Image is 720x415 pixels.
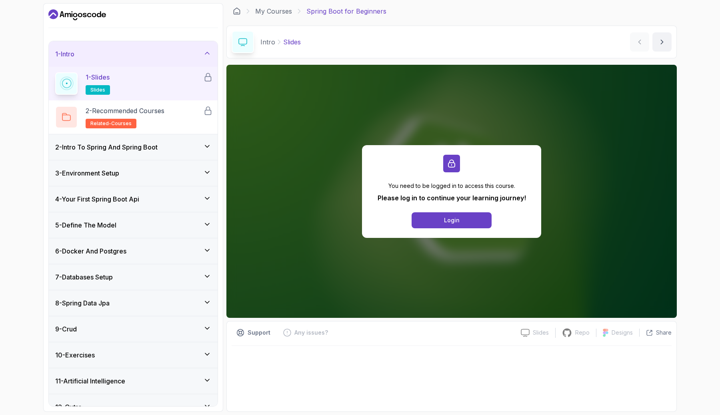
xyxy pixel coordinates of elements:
[49,134,218,160] button: 2-Intro To Spring And Spring Boot
[55,298,110,308] h3: 8 - Spring Data Jpa
[49,41,218,67] button: 1-Intro
[55,220,116,230] h3: 5 - Define The Model
[49,342,218,368] button: 10-Exercises
[533,329,549,337] p: Slides
[48,8,106,21] a: Dashboard
[233,7,241,15] a: Dashboard
[49,290,218,316] button: 8-Spring Data Jpa
[306,6,386,16] p: Spring Boot for Beginners
[49,238,218,264] button: 6-Docker And Postgres
[49,186,218,212] button: 4-Your First Spring Boot Api
[232,326,275,339] button: Support button
[55,324,77,334] h3: 9 - Crud
[412,212,492,228] button: Login
[55,272,113,282] h3: 7 - Databases Setup
[86,106,164,116] p: 2 - Recommended Courses
[248,329,270,337] p: Support
[656,329,672,337] p: Share
[49,316,218,342] button: 9-Crud
[55,72,211,95] button: 1-Slidesslides
[378,182,526,190] p: You need to be logged in to access this course.
[55,168,119,178] h3: 3 - Environment Setup
[294,329,328,337] p: Any issues?
[90,120,132,127] span: related-courses
[630,32,649,52] button: previous content
[283,37,301,47] p: Slides
[444,216,460,224] div: Login
[55,142,158,152] h3: 2 - Intro To Spring And Spring Boot
[55,246,126,256] h3: 6 - Docker And Postgres
[260,37,275,47] p: Intro
[55,194,139,204] h3: 4 - Your First Spring Boot Api
[255,6,292,16] a: My Courses
[55,106,211,128] button: 2-Recommended Coursesrelated-courses
[55,402,82,412] h3: 12 - Outro
[612,329,633,337] p: Designs
[639,329,672,337] button: Share
[49,264,218,290] button: 7-Databases Setup
[49,160,218,186] button: 3-Environment Setup
[90,87,105,93] span: slides
[575,329,590,337] p: Repo
[49,368,218,394] button: 11-Artificial Intelligence
[652,32,672,52] button: next content
[49,212,218,238] button: 5-Define The Model
[55,376,125,386] h3: 11 - Artificial Intelligence
[86,72,110,82] p: 1 - Slides
[378,193,526,203] p: Please log in to continue your learning journey!
[55,49,74,59] h3: 1 - Intro
[55,350,95,360] h3: 10 - Exercises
